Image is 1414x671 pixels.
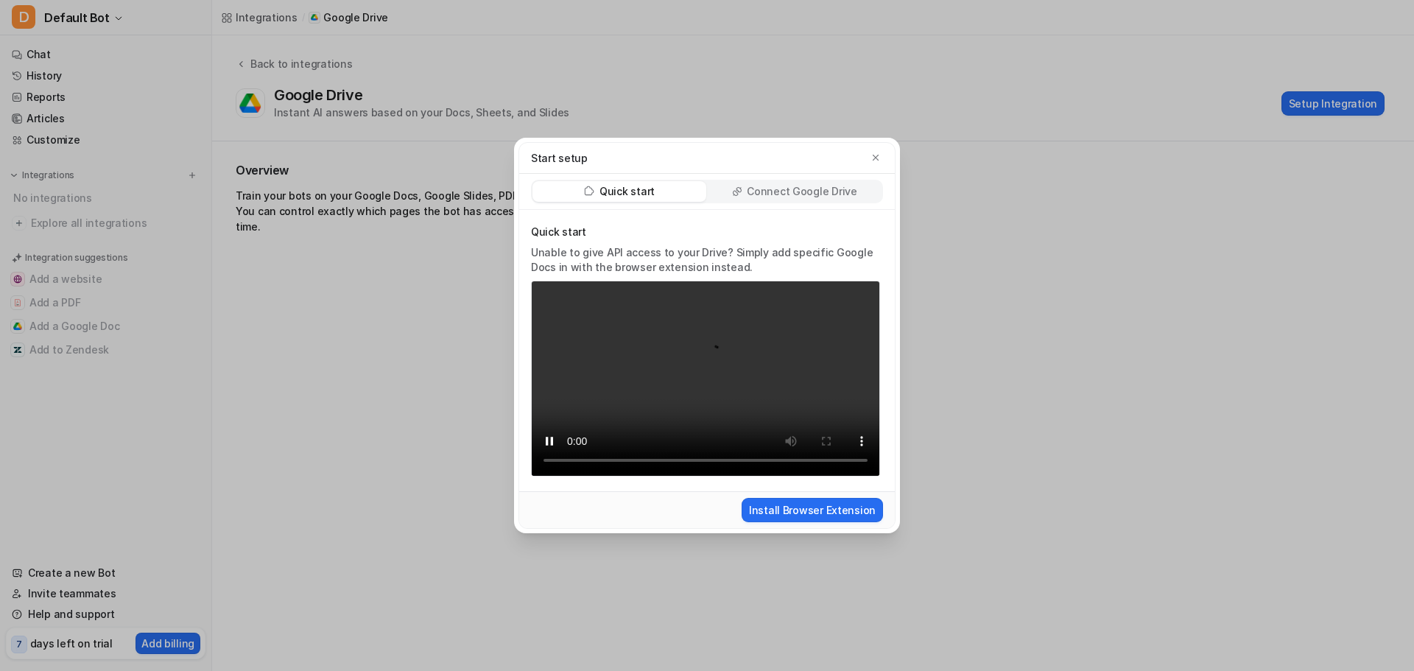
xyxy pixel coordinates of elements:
p: Unable to give API access to your Drive? Simply add specific Google Docs in with the browser exte... [531,245,880,275]
video: Your browser does not support the video tag. [531,281,880,477]
p: Quick start [599,184,655,199]
p: Start setup [531,150,588,166]
p: Quick start [531,225,880,239]
button: Install Browser Extension [742,498,883,522]
p: Connect Google Drive [747,184,857,199]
